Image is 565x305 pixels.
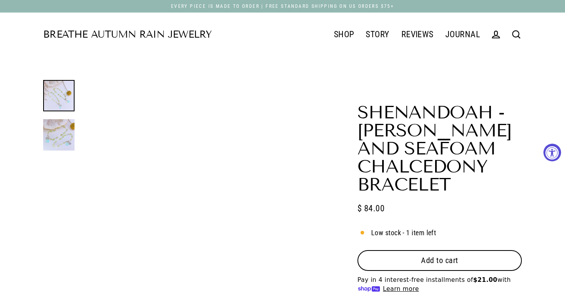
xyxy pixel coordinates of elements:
[357,250,522,271] button: Add to cart
[543,144,561,162] button: Accessibility Widget, click to open
[371,227,436,238] span: Low stock - 1 item left
[360,25,395,44] a: STORY
[395,25,439,44] a: REVIEWS
[211,24,486,45] div: Primary
[43,30,211,40] a: Breathe Autumn Rain Jewelry
[357,103,522,194] h1: Shenandoah - [PERSON_NAME] and Seafoam Chalcedony Bracelet
[421,256,458,265] span: Add to cart
[43,119,75,151] img: Shenandoah - Green Garnet and Seafoam Chalcedony Bracelet alt image | Breathe Autumn Rain Artisan...
[357,202,385,215] span: $ 84.00
[439,25,486,44] a: JOURNAL
[328,25,360,44] a: SHOP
